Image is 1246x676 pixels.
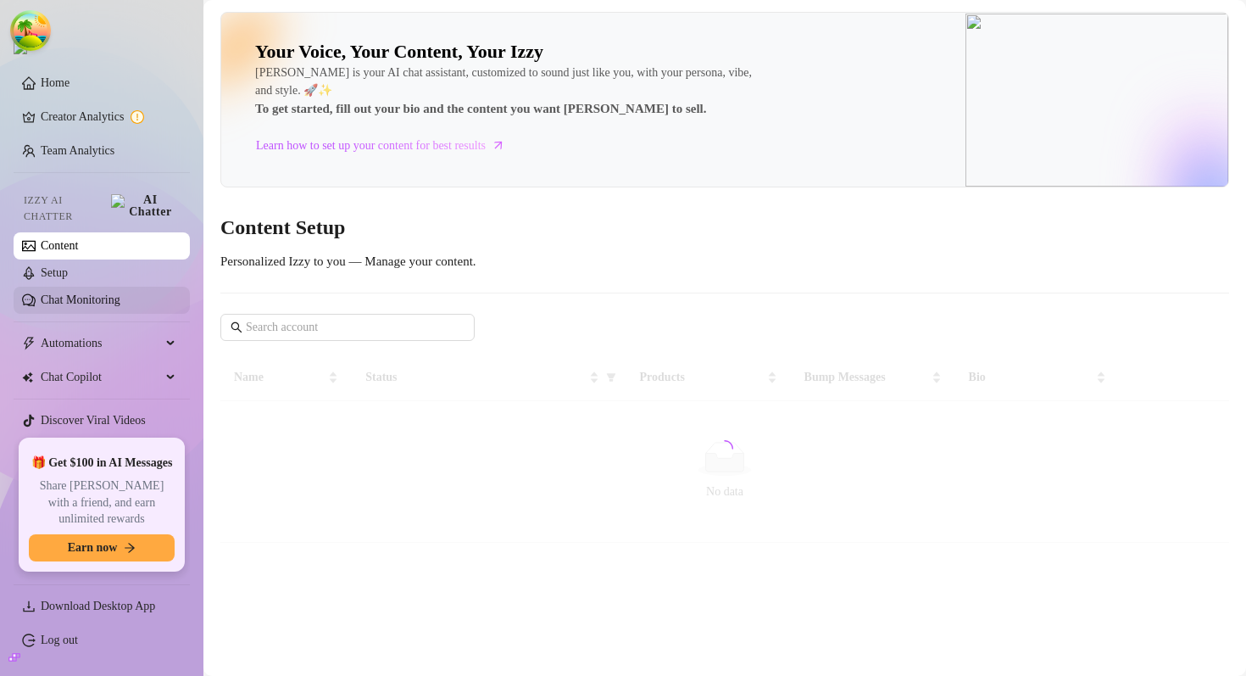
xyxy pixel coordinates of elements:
a: Discover Viral Videos [41,414,146,427]
span: Download Desktop App [41,600,155,612]
button: Earn nowarrow-right [29,534,175,561]
div: [PERSON_NAME] is your AI chat assistant, customized to sound just like you, with your persona, vi... [255,64,764,120]
button: Open Tanstack query devtools [14,14,47,47]
span: Izzy AI Chatter [24,193,104,225]
a: Home [41,76,70,89]
img: Chat Copilot [22,372,33,383]
strong: To get started, fill out your bio and the content you want [PERSON_NAME] to sell. [255,102,707,115]
img: ai-chatter-content-library.png [965,14,1228,187]
span: arrow-right [124,542,136,554]
span: Automations [41,330,161,357]
h2: Your Voice, Your Content, Your Izzy [255,40,543,64]
span: Learn how to set up your content for best results [256,137,486,155]
a: Learn how to set up your content for best results [255,132,518,159]
span: Personalized Izzy to you — Manage your content. [220,254,476,268]
span: download [22,600,36,613]
input: Search account [246,318,451,337]
span: Share [PERSON_NAME] with a friend, and earn unlimited rewards [29,478,175,528]
span: arrow-right [490,137,507,154]
img: AI Chatter [111,194,176,218]
span: loading [716,440,733,457]
a: Chat Monitoring [41,293,120,306]
span: Earn now [68,541,118,555]
a: Team Analytics [41,144,114,157]
span: Chat Copilot [41,364,161,391]
span: build [8,651,20,663]
a: Setup [41,266,68,279]
span: search [231,321,242,333]
a: Content [41,239,78,252]
span: thunderbolt [22,337,36,350]
a: Creator Analytics exclamation-circle [41,103,176,131]
a: Log out [41,634,78,646]
span: 🎁 Get $100 in AI Messages [31,455,173,472]
h3: Content Setup [220,215,1229,242]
